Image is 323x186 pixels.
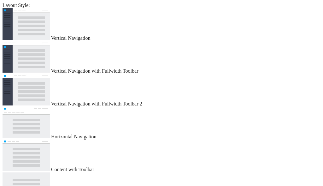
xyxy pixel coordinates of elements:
md-radio-button: Vertical Navigation with Fullwidth Toolbar 2 [3,74,320,107]
div: Layout Style: [3,3,320,8]
span: Horizontal Navigation [51,134,97,139]
md-radio-button: Content with Toolbar [3,140,320,172]
span: Vertical Navigation with Fullwidth Toolbar [51,68,138,74]
img: horizontal-nav.jpg [3,107,50,138]
span: Content with Toolbar [51,167,94,172]
md-radio-button: Vertical Navigation with Fullwidth Toolbar [3,41,320,74]
md-radio-button: Vertical Navigation [3,8,320,41]
span: Vertical Navigation with Fullwidth Toolbar 2 [51,101,142,106]
img: vertical-nav.jpg [3,8,50,40]
md-radio-button: Horizontal Navigation [3,107,320,140]
img: vertical-nav-with-full-toolbar.jpg [3,41,50,73]
img: content-with-toolbar.jpg [3,140,50,171]
span: Vertical Navigation [51,35,91,41]
img: vertical-nav-with-full-toolbar-2.jpg [3,74,50,105]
